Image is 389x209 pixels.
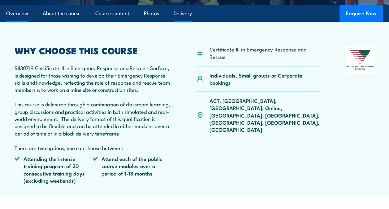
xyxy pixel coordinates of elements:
[209,46,319,60] li: Certificate III in Emergency Response and Rescue
[209,97,319,133] p: ACT, [GEOGRAPHIC_DATA], [GEOGRAPHIC_DATA], Online, [GEOGRAPHIC_DATA], [GEOGRAPHIC_DATA], [GEOGRAP...
[43,5,81,22] a: About the course
[339,5,383,22] button: Enquire Now
[15,155,93,184] li: Attending the intense training program of 20 consecutive training days (excluding weekends)
[15,64,171,151] p: RII30719 Certificate III in Emergency Response and Rescue - Surface, is designed for those wishin...
[144,5,159,22] a: Photos
[93,155,171,184] li: Attend each of the public course modules over a period of 1-18 months
[95,5,129,22] a: Course content
[174,5,192,22] a: Delivery
[15,46,171,54] h2: WHY CHOOSE THIS COURSE
[6,5,28,22] a: Overview
[209,72,319,86] p: Individuals, Small groups or Corporate bookings
[346,46,374,73] img: Nationally Recognised Training logo.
